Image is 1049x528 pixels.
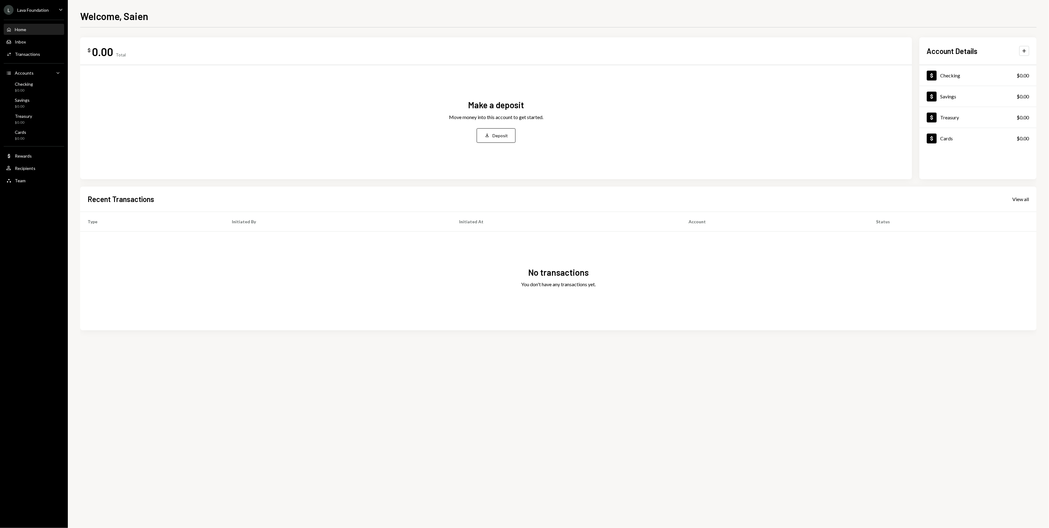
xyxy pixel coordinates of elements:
[681,212,869,231] th: Account
[4,163,64,174] a: Recipients
[92,45,113,59] div: 0.00
[919,86,1037,107] a: Savings$0.00
[15,178,26,183] div: Team
[919,65,1037,86] a: Checking$0.00
[15,113,32,119] div: Treasury
[940,72,961,78] div: Checking
[940,135,953,141] div: Cards
[528,266,589,278] div: No transactions
[15,88,33,93] div: $0.00
[4,96,64,110] a: Savings$0.00
[15,52,40,57] div: Transactions
[4,128,64,142] a: Cards$0.00
[4,175,64,186] a: Team
[919,107,1037,128] a: Treasury$0.00
[927,46,978,56] h2: Account Details
[1017,135,1029,142] div: $0.00
[15,136,26,141] div: $0.00
[4,5,14,15] div: L
[15,120,32,125] div: $0.00
[4,67,64,78] a: Accounts
[468,99,524,111] div: Make a deposit
[15,104,30,109] div: $0.00
[80,212,224,231] th: Type
[492,132,508,139] div: Deposit
[449,113,543,121] div: Move money into this account to get started.
[88,47,91,53] div: $
[15,70,34,76] div: Accounts
[4,112,64,126] a: Treasury$0.00
[1017,72,1029,79] div: $0.00
[224,212,452,231] th: Initiated By
[4,48,64,60] a: Transactions
[521,281,596,288] div: You don't have any transactions yet.
[15,27,26,32] div: Home
[15,81,33,87] div: Checking
[869,212,1037,231] th: Status
[15,153,32,159] div: Rewards
[15,166,35,171] div: Recipients
[88,194,154,204] h2: Recent Transactions
[477,128,516,143] button: Deposit
[1017,114,1029,121] div: $0.00
[116,52,126,57] div: Total
[1017,93,1029,100] div: $0.00
[17,7,49,13] div: Lava Foundation
[4,24,64,35] a: Home
[15,130,26,135] div: Cards
[452,212,681,231] th: Initiated At
[940,93,956,99] div: Savings
[4,150,64,161] a: Rewards
[15,39,26,44] div: Inbox
[940,114,959,120] div: Treasury
[919,128,1037,149] a: Cards$0.00
[15,97,30,103] div: Savings
[4,80,64,94] a: Checking$0.00
[4,36,64,47] a: Inbox
[80,10,148,22] h1: Welcome, Saien
[1013,196,1029,202] a: View all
